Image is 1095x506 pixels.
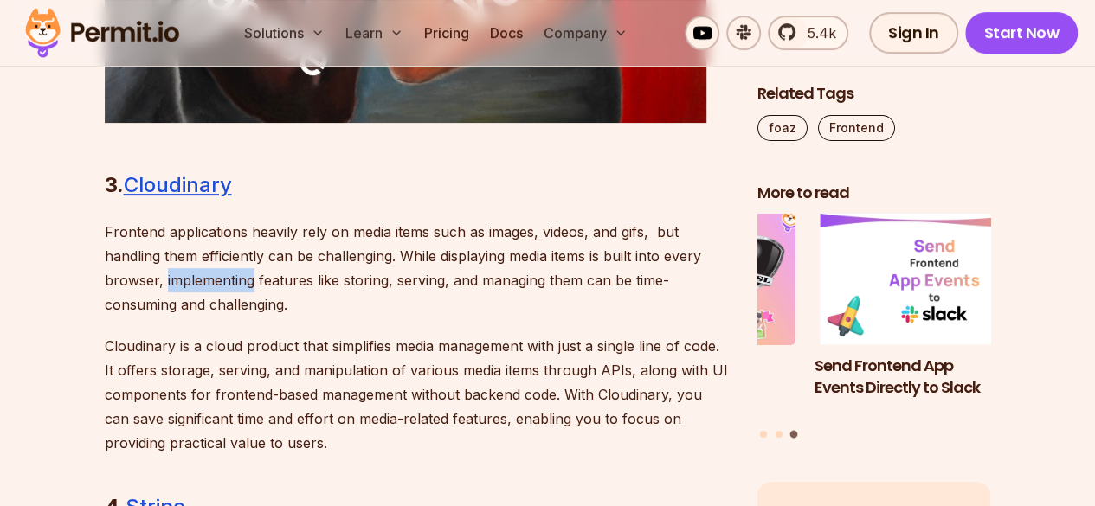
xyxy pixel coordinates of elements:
h2: More to read [757,183,991,204]
img: Permit logo [17,3,187,62]
img: Send Frontend App Events Directly to Slack [815,215,1048,346]
li: 3 of 3 [815,215,1048,420]
a: Send Frontend App Events Directly to SlackSend Frontend App Events Directly to Slack [815,215,1048,420]
h2: Related Tags [757,83,991,105]
a: Start Now [965,12,1079,54]
p: Frontend applications heavily rely on media items such as images, videos, and gifs, but handling ... [105,220,730,317]
h2: 3. [105,102,730,199]
a: foaz [757,115,808,141]
div: Posts [757,215,991,441]
button: Go to slide 3 [790,431,798,439]
button: Solutions [237,16,332,50]
a: Frontend [818,115,895,141]
span: 5.4k [797,22,836,43]
img: Step-By-Step Tutorial: Frontend Authorization with Next.js and CASL [563,215,796,346]
button: Go to slide 2 [776,431,783,438]
button: Company [537,16,634,50]
a: Sign In [869,12,958,54]
h3: Send Frontend App Events Directly to Slack [815,355,1048,399]
a: Cloudinary [124,172,232,197]
button: Go to slide 1 [760,431,767,438]
a: Pricing [417,16,476,50]
a: 5.4k [768,16,848,50]
h3: Step-By-Step Tutorial: Frontend Authorization with Next.js and CASL [563,355,796,420]
p: Cloudinary is a cloud product that simplifies media management with just a single line of code. I... [105,334,730,455]
li: 2 of 3 [563,215,796,420]
a: Docs [483,16,530,50]
button: Learn [338,16,410,50]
